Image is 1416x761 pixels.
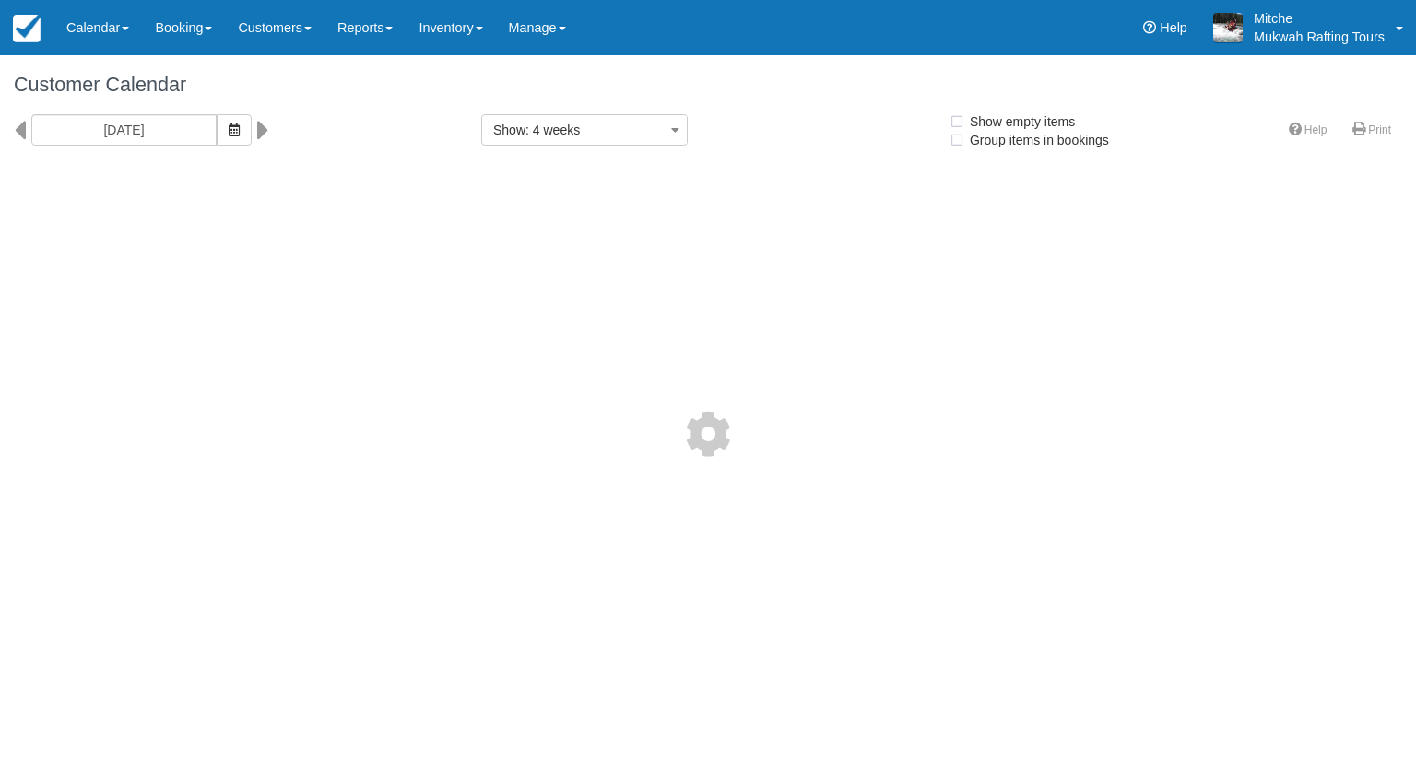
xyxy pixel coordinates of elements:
[1341,117,1402,144] a: Print
[1254,9,1385,28] p: Mitche
[1143,21,1156,34] i: Help
[949,133,1124,146] span: Group items in bookings
[493,123,525,137] span: Show
[1213,13,1243,42] img: A1
[481,114,688,146] button: Show: 4 weeks
[1278,117,1339,144] a: Help
[949,126,1121,154] label: Group items in bookings
[1254,28,1385,46] p: Mukwah Rafting Tours
[525,123,580,137] span: : 4 weeks
[949,108,1087,135] label: Show empty items
[1160,20,1187,35] span: Help
[14,74,1402,96] h1: Customer Calendar
[949,114,1090,127] span: Show empty items
[13,15,41,42] img: checkfront-main-nav-mini-logo.png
